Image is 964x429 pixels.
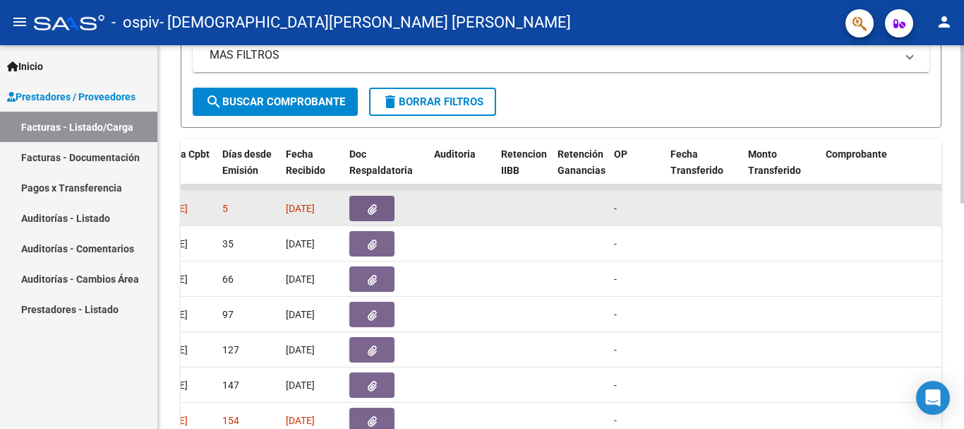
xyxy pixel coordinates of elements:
[614,148,627,160] span: OP
[614,309,617,320] span: -
[558,148,605,176] span: Retención Ganancias
[210,47,896,63] mat-panel-title: MAS FILTROS
[205,93,222,110] mat-icon: search
[614,203,617,214] span: -
[614,415,617,426] span: -
[222,415,239,426] span: 154
[495,139,552,201] datatable-header-cell: Retencion IIBB
[552,139,608,201] datatable-header-cell: Retención Ganancias
[193,38,929,72] mat-expansion-panel-header: MAS FILTROS
[153,139,217,201] datatable-header-cell: Fecha Cpbt
[286,238,315,249] span: [DATE]
[742,139,820,201] datatable-header-cell: Monto Transferido
[614,238,617,249] span: -
[428,139,495,201] datatable-header-cell: Auditoria
[286,203,315,214] span: [DATE]
[222,344,239,355] span: 127
[159,148,210,160] span: Fecha Cpbt
[614,274,617,285] span: -
[286,274,315,285] span: [DATE]
[217,139,280,201] datatable-header-cell: Días desde Emisión
[222,309,234,320] span: 97
[112,7,159,38] span: - ospiv
[369,88,496,116] button: Borrar Filtros
[286,344,315,355] span: [DATE]
[344,139,428,201] datatable-header-cell: Doc Respaldatoria
[916,381,950,415] div: Open Intercom Messenger
[614,380,617,391] span: -
[222,274,234,285] span: 66
[936,13,953,30] mat-icon: person
[222,148,272,176] span: Días desde Emisión
[382,95,483,108] span: Borrar Filtros
[7,89,135,105] span: Prestadores / Proveedores
[280,139,344,201] datatable-header-cell: Fecha Recibido
[349,148,413,176] span: Doc Respaldatoria
[222,380,239,391] span: 147
[434,148,476,160] span: Auditoria
[7,59,43,74] span: Inicio
[222,238,234,249] span: 35
[501,148,547,176] span: Retencion IIBB
[205,95,345,108] span: Buscar Comprobante
[614,344,617,355] span: -
[608,139,665,201] datatable-header-cell: OP
[382,93,399,110] mat-icon: delete
[11,13,28,30] mat-icon: menu
[286,148,325,176] span: Fecha Recibido
[222,203,228,214] span: 5
[820,139,947,201] datatable-header-cell: Comprobante
[286,415,315,426] span: [DATE]
[826,148,887,160] span: Comprobante
[286,380,315,391] span: [DATE]
[193,88,358,116] button: Buscar Comprobante
[159,7,571,38] span: - [DEMOGRAPHIC_DATA][PERSON_NAME] [PERSON_NAME]
[286,309,315,320] span: [DATE]
[748,148,801,176] span: Monto Transferido
[670,148,723,176] span: Fecha Transferido
[665,139,742,201] datatable-header-cell: Fecha Transferido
